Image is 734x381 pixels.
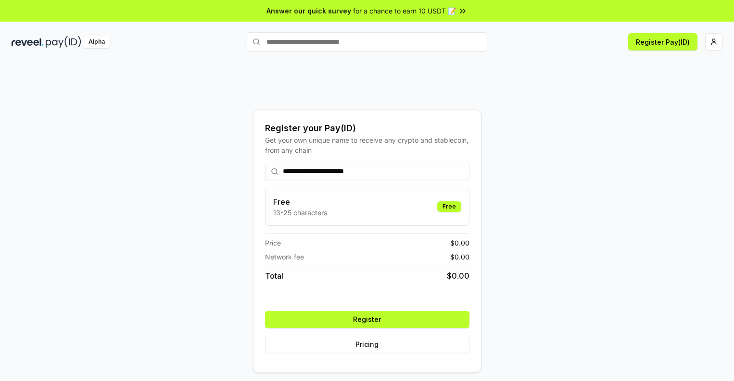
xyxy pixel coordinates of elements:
[273,196,327,208] h3: Free
[265,238,281,248] span: Price
[273,208,327,218] p: 13-25 characters
[447,270,469,282] span: $ 0.00
[266,6,351,16] span: Answer our quick survey
[450,252,469,262] span: $ 0.00
[265,135,469,155] div: Get your own unique name to receive any crypto and stablecoin, from any chain
[437,201,461,212] div: Free
[265,270,283,282] span: Total
[628,33,697,50] button: Register Pay(ID)
[265,252,304,262] span: Network fee
[83,36,110,48] div: Alpha
[450,238,469,248] span: $ 0.00
[265,336,469,353] button: Pricing
[265,122,469,135] div: Register your Pay(ID)
[46,36,81,48] img: pay_id
[353,6,456,16] span: for a chance to earn 10 USDT 📝
[265,311,469,328] button: Register
[12,36,44,48] img: reveel_dark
